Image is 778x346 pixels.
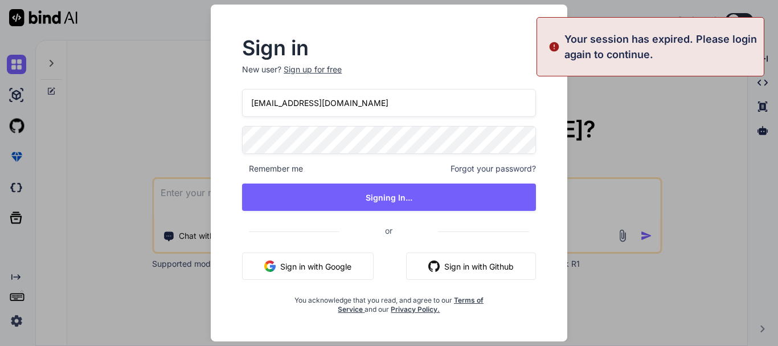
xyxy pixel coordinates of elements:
img: google [264,260,276,272]
div: You acknowledge that you read, and agree to our and our [291,289,487,314]
button: Signing In... [242,184,536,211]
a: Privacy Policy. [391,305,440,314]
p: New user? [242,64,536,89]
a: Terms of Service [338,296,484,314]
p: Your session has expired. Please login again to continue. [564,31,757,62]
img: alert [548,31,560,62]
h2: Sign in [242,39,536,57]
div: Sign up for free [284,64,342,75]
button: Sign in with Github [406,253,536,280]
input: Login or Email [242,89,536,117]
span: or [339,217,438,245]
span: Forgot your password? [451,163,536,174]
button: Sign in with Google [242,253,374,280]
img: github [428,260,440,272]
span: Remember me [242,163,303,174]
